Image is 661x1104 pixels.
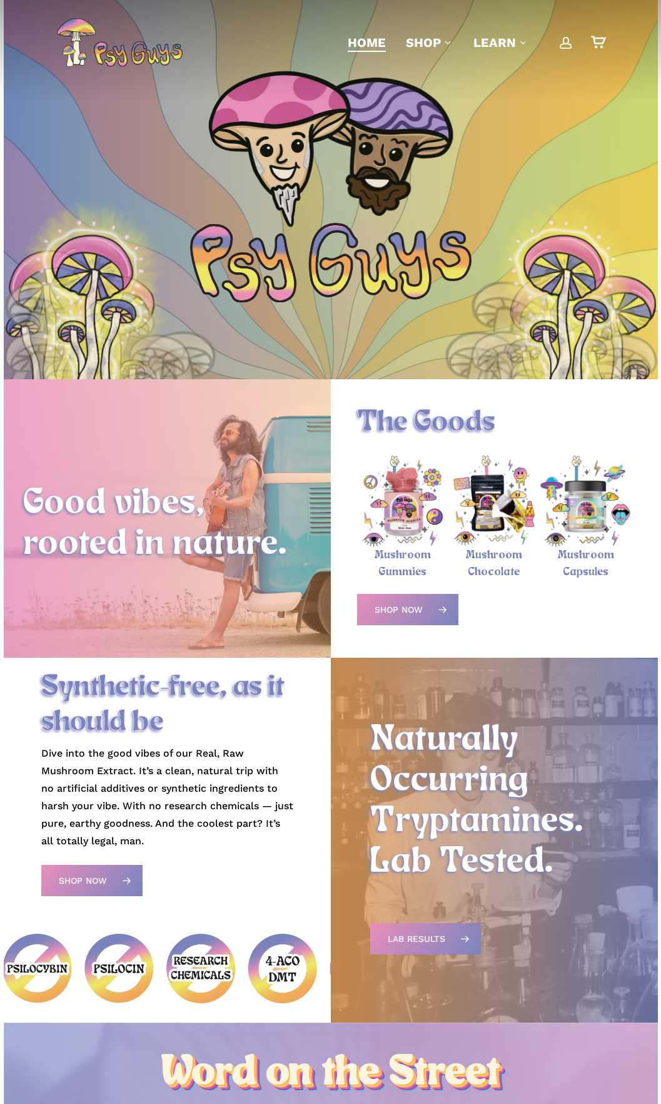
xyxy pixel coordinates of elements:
[374,549,431,578] a: Mushroom Gummies
[4,1056,658,1091] h1: Word on the Street
[348,35,386,50] span: Home
[41,745,293,850] p: Dive into the good vibes of our Real, Raw Mushroom Extract. It’s a clean, natural trip with no ar...
[473,34,528,51] a: Learn
[41,865,143,896] a: Shop Now
[470,232,658,425] img: Illustration of a cluster of tall mushrooms with light caps and dark gills, viewed from below.
[406,34,453,51] a: Shop
[248,934,317,1003] img: No 4AcoDMT Icon
[3,934,72,1003] img: No Psilocybin Icon
[206,54,456,242] img: PsyGuys Heads Logo
[330,934,399,1003] img: No Amanita Muscaria Icon
[448,456,540,547] img: Psy Guys mushroom chocolate packaging with psychedelic designs.
[465,549,522,578] a: Mushroom Chocolate
[166,934,236,1003] img: No Research Chemicals Icon
[84,934,154,1003] img: No Psilocin Icon
[59,874,107,887] span: Shop Now
[540,456,631,547] a: Mushroom Capsules
[540,456,631,547] img: Psychedelic mushroom capsules with colorful illustrations.
[16,196,173,421] img: Colorful psychedelic mushrooms with pink, blue, and yellow patterns on a glowing yellow background.
[4,232,191,425] img: Illustration of a cluster of tall mushrooms with light caps and dark gills, viewed from below.
[406,35,441,50] span: Shop
[370,720,618,883] h2: Naturally Occurring Tryptamines. Lab Tested.
[357,406,631,441] h1: The Goods
[357,456,448,547] img: Psychedelic mushroom gummies with vibrant icons and symbols.
[357,456,448,547] a: Mushroom Gummies
[357,594,458,625] a: Shop Now
[388,933,445,945] span: Lab Results
[370,923,481,954] a: Lab Results
[41,672,285,739] span: Synthetic-free, as it should be
[190,223,472,302] img: Psychedelic PsyGuys Text Logo
[557,549,614,578] a: Mushroom Capsules
[448,456,540,547] a: Mushroom Chocolate Bar
[348,34,386,51] a: Home
[56,18,183,68] img: PsyGuys
[473,35,516,50] span: Learn
[488,196,645,421] img: Colorful psychedelic mushrooms with pink, blue, and yellow patterns on a glowing yellow background.
[23,484,311,565] h2: Good vibes, rooted in nature.
[375,603,423,616] span: Shop Now
[444,282,632,475] img: Illustration of a cluster of tall mushrooms with light caps and dark gills, viewed from below.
